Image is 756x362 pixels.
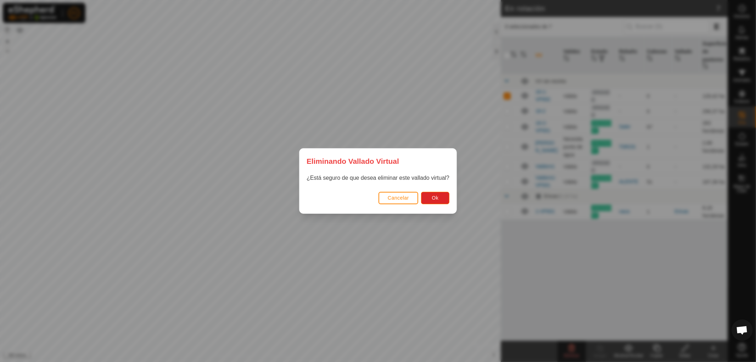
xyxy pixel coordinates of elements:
button: Ok [421,192,449,204]
span: Cancelar [388,195,409,201]
span: Eliminando Vallado Virtual [307,156,399,167]
button: Cancelar [379,192,418,204]
p: ¿Está seguro de que desea eliminar este vallado virtual? [307,174,449,182]
div: Chat abierto [732,319,753,341]
span: Ok [432,195,439,201]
